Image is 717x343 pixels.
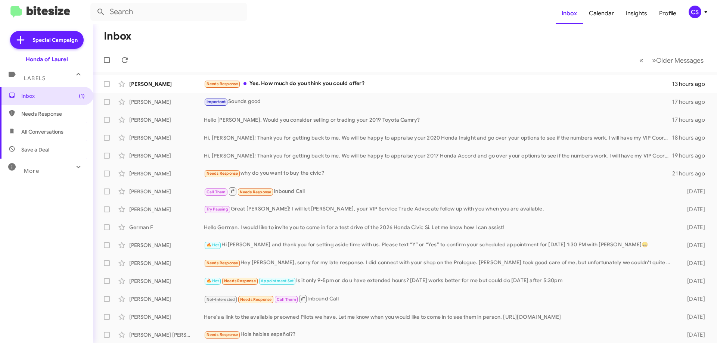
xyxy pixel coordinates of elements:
[675,295,711,303] div: [DATE]
[207,243,219,247] span: 🔥 Hot
[635,53,708,68] nav: Page navigation example
[104,30,131,42] h1: Inbox
[204,97,672,106] div: Sounds good
[129,224,204,231] div: German F
[682,6,709,18] button: CS
[240,297,272,302] span: Needs Response
[129,188,204,195] div: [PERSON_NAME]
[129,241,204,249] div: [PERSON_NAME]
[648,53,708,68] button: Next
[129,170,204,177] div: [PERSON_NAME]
[224,278,256,283] span: Needs Response
[79,92,85,100] span: (1)
[129,277,204,285] div: [PERSON_NAME]
[672,152,711,159] div: 19 hours ago
[21,128,63,135] span: All Conversations
[556,3,583,24] a: Inbox
[207,207,228,212] span: Try Pausing
[129,206,204,213] div: [PERSON_NAME]
[129,313,204,321] div: [PERSON_NAME]
[675,259,711,267] div: [DATE]
[672,98,711,106] div: 17 hours ago
[24,168,39,174] span: More
[240,190,271,194] span: Needs Response
[204,169,672,178] div: why do you want to buy the civic?
[277,297,296,302] span: Call Them
[90,3,247,21] input: Search
[675,331,711,339] div: [DATE]
[207,297,235,302] span: Not-Interested
[129,134,204,141] div: [PERSON_NAME]
[204,259,675,267] div: Hey [PERSON_NAME], sorry for my late response. I did connect with your shop on the Prologue. [PER...
[207,278,219,283] span: 🔥 Hot
[652,56,656,65] span: »
[204,205,675,213] div: Great [PERSON_NAME]! I will let [PERSON_NAME], your VIP Service Trade Advocate follow up with you...
[672,116,711,124] div: 17 hours ago
[672,134,711,141] div: 18 hours ago
[204,241,675,249] div: Hi [PERSON_NAME] and thank you for setting aside time with us. Please text “Y” or “Yes” to confir...
[204,277,675,285] div: Is it only 9-5pm or do u have extended hours? [DATE] works better for me but could do [DATE] afte...
[21,110,85,118] span: Needs Response
[204,134,672,141] div: Hi, [PERSON_NAME]! Thank you for getting back to me. We will be happy to appraise your 2020 Honda...
[675,313,711,321] div: [DATE]
[675,241,711,249] div: [DATE]
[26,56,68,63] div: Honda of Laurel
[207,261,238,265] span: Needs Response
[207,171,238,176] span: Needs Response
[204,330,675,339] div: Hola hablas español??
[207,332,238,337] span: Needs Response
[204,116,672,124] div: Hello [PERSON_NAME]. Would you consider selling or trading your 2019 Toyota Camry?
[129,80,204,88] div: [PERSON_NAME]
[207,81,238,86] span: Needs Response
[24,75,46,82] span: Labels
[583,3,620,24] a: Calendar
[204,294,675,303] div: Inbound Call
[672,170,711,177] div: 21 hours ago
[129,116,204,124] div: [PERSON_NAME]
[207,99,226,104] span: Important
[675,206,711,213] div: [DATE]
[204,187,675,196] div: Inbound Call
[672,80,711,88] div: 13 hours ago
[204,224,675,231] div: Hello German. I would like to invite you to come in for a test drive of the 2026 Honda Civic Si. ...
[207,190,226,194] span: Call Them
[261,278,294,283] span: Appointment Set
[653,3,682,24] a: Profile
[32,36,78,44] span: Special Campaign
[689,6,701,18] div: CS
[21,146,49,153] span: Save a Deal
[129,331,204,339] div: [PERSON_NAME] [PERSON_NAME]
[675,224,711,231] div: [DATE]
[204,152,672,159] div: Hi, [PERSON_NAME]! Thank you for getting back to me. We will be happy to appraise your 2017 Honda...
[635,53,648,68] button: Previous
[21,92,85,100] span: Inbox
[129,295,204,303] div: [PERSON_NAME]
[129,259,204,267] div: [PERSON_NAME]
[675,277,711,285] div: [DATE]
[10,31,84,49] a: Special Campaign
[129,98,204,106] div: [PERSON_NAME]
[675,188,711,195] div: [DATE]
[129,152,204,159] div: [PERSON_NAME]
[620,3,653,24] a: Insights
[204,313,675,321] div: Here's a link to the available preowned Pilots we have. Let me know when you would like to come i...
[639,56,643,65] span: «
[656,56,704,65] span: Older Messages
[204,79,672,88] div: Yes. How much do you think you could offer?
